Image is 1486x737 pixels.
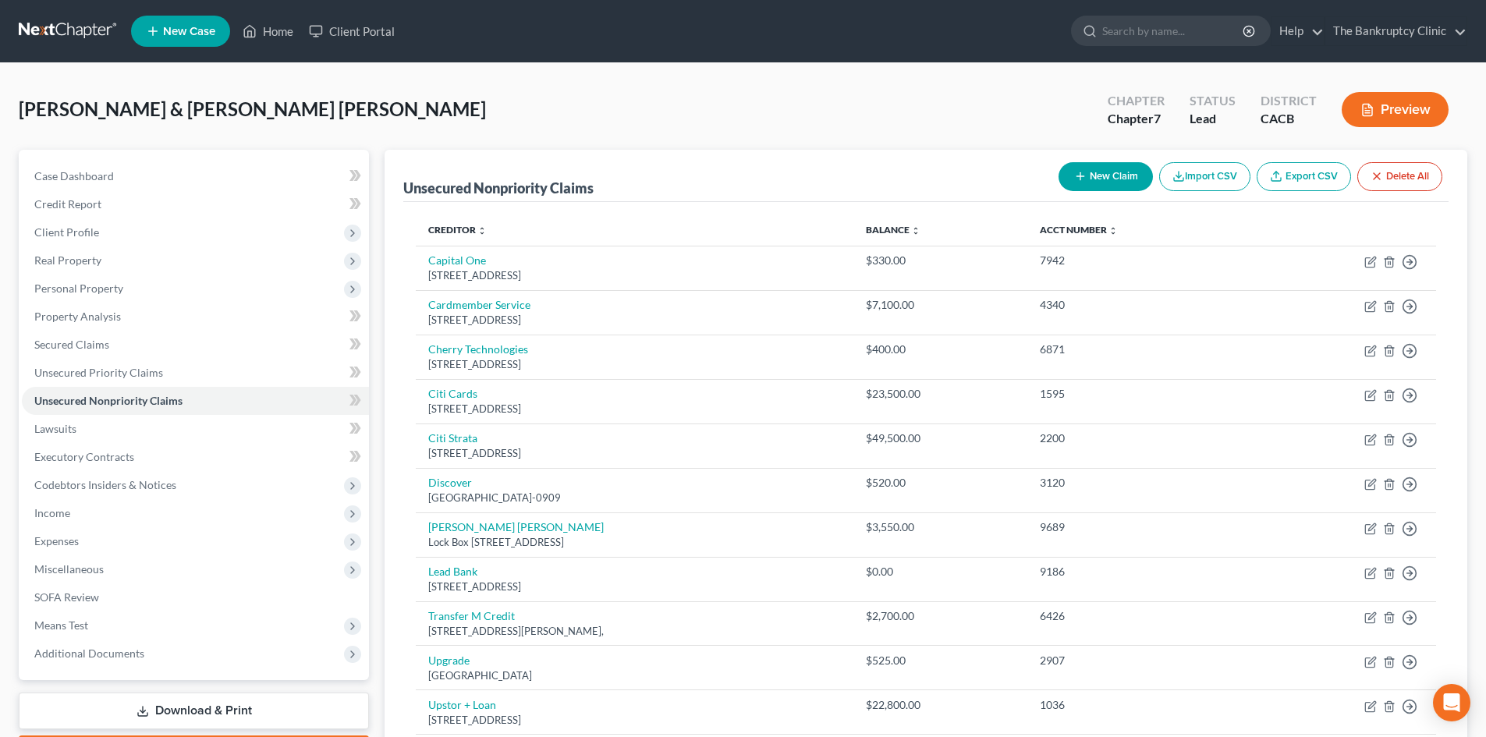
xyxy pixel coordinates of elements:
[34,225,99,239] span: Client Profile
[428,446,841,461] div: [STREET_ADDRESS]
[866,608,1015,624] div: $2,700.00
[1325,17,1466,45] a: The Bankruptcy Clinic
[1040,564,1240,579] div: 9186
[1342,92,1449,127] button: Preview
[34,310,121,323] span: Property Analysis
[1040,608,1240,624] div: 6426
[235,17,301,45] a: Home
[428,624,841,639] div: [STREET_ADDRESS][PERSON_NAME],
[428,342,528,356] a: Cherry Technologies
[22,190,369,218] a: Credit Report
[34,647,144,660] span: Additional Documents
[866,224,920,236] a: Balance unfold_more
[866,475,1015,491] div: $520.00
[1040,253,1240,268] div: 7942
[428,402,841,416] div: [STREET_ADDRESS]
[403,179,594,197] div: Unsecured Nonpriority Claims
[1190,110,1236,128] div: Lead
[1257,162,1351,191] a: Export CSV
[22,443,369,471] a: Executory Contracts
[428,387,477,400] a: Citi Cards
[866,431,1015,446] div: $49,500.00
[866,564,1015,579] div: $0.00
[911,226,920,236] i: unfold_more
[1040,342,1240,357] div: 6871
[428,668,841,683] div: [GEOGRAPHIC_DATA]
[428,476,472,489] a: Discover
[866,253,1015,268] div: $330.00
[22,387,369,415] a: Unsecured Nonpriority Claims
[1271,17,1324,45] a: Help
[866,519,1015,535] div: $3,550.00
[1102,16,1245,45] input: Search by name...
[19,97,486,120] span: [PERSON_NAME] & [PERSON_NAME] [PERSON_NAME]
[477,226,487,236] i: unfold_more
[22,162,369,190] a: Case Dashboard
[428,313,841,328] div: [STREET_ADDRESS]
[1108,92,1165,110] div: Chapter
[1040,224,1118,236] a: Acct Number unfold_more
[428,224,487,236] a: Creditor unfold_more
[1059,162,1153,191] button: New Claim
[34,282,123,295] span: Personal Property
[866,653,1015,668] div: $525.00
[1040,297,1240,313] div: 4340
[428,520,604,533] a: [PERSON_NAME] [PERSON_NAME]
[428,357,841,372] div: [STREET_ADDRESS]
[34,422,76,435] span: Lawsuits
[22,583,369,611] a: SOFA Review
[1040,386,1240,402] div: 1595
[163,26,215,37] span: New Case
[428,298,530,311] a: Cardmember Service
[1040,475,1240,491] div: 3120
[34,618,88,632] span: Means Test
[34,253,101,267] span: Real Property
[34,478,176,491] span: Codebtors Insiders & Notices
[22,415,369,443] a: Lawsuits
[301,17,403,45] a: Client Portal
[22,331,369,359] a: Secured Claims
[34,506,70,519] span: Income
[428,609,515,622] a: Transfer M Credit
[1154,111,1161,126] span: 7
[34,450,134,463] span: Executory Contracts
[22,303,369,331] a: Property Analysis
[1108,110,1165,128] div: Chapter
[1108,226,1118,236] i: unfold_more
[1040,653,1240,668] div: 2907
[866,297,1015,313] div: $7,100.00
[1261,92,1317,110] div: District
[1261,110,1317,128] div: CACB
[428,253,486,267] a: Capital One
[866,342,1015,357] div: $400.00
[428,654,470,667] a: Upgrade
[19,693,369,729] a: Download & Print
[1040,519,1240,535] div: 9689
[1040,431,1240,446] div: 2200
[866,697,1015,713] div: $22,800.00
[34,338,109,351] span: Secured Claims
[34,197,101,211] span: Credit Report
[428,698,496,711] a: Upstor + Loan
[428,565,477,578] a: Lead Bank
[428,491,841,505] div: [GEOGRAPHIC_DATA]-0909
[22,359,369,387] a: Unsecured Priority Claims
[34,169,114,182] span: Case Dashboard
[34,534,79,547] span: Expenses
[1040,697,1240,713] div: 1036
[866,386,1015,402] div: $23,500.00
[1159,162,1250,191] button: Import CSV
[34,562,104,576] span: Miscellaneous
[34,394,183,407] span: Unsecured Nonpriority Claims
[428,713,841,728] div: [STREET_ADDRESS]
[34,590,99,604] span: SOFA Review
[1357,162,1442,191] button: Delete All
[34,366,163,379] span: Unsecured Priority Claims
[1190,92,1236,110] div: Status
[428,268,841,283] div: [STREET_ADDRESS]
[428,431,477,445] a: Citi Strata
[428,579,841,594] div: [STREET_ADDRESS]
[1433,684,1470,721] div: Open Intercom Messenger
[428,535,841,550] div: Lock Box [STREET_ADDRESS]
